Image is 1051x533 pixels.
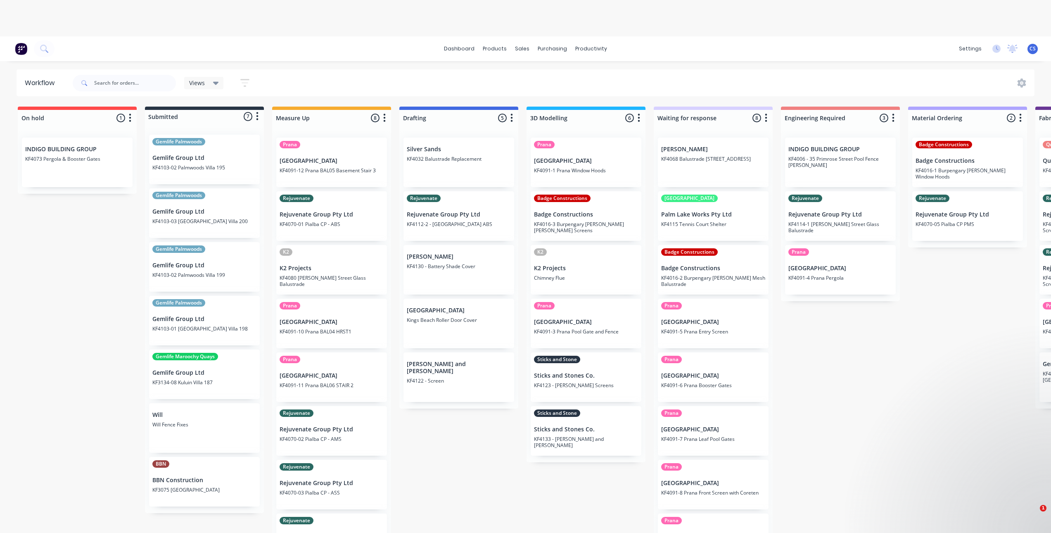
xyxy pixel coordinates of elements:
p: BBN Construction [152,477,256,484]
span: Views [189,79,205,87]
div: Rejuvenate [916,195,949,202]
div: Rejuvenate [280,517,313,524]
div: Prana [788,248,809,256]
p: Rejuvenate Group Pty Ltd [280,426,384,433]
div: Silver SandsKF4032 Balustrade Replacement [403,138,514,187]
div: Gemlife Maroochy QuaysGemlife Group LtdKF3134-08 Kuluin Villa 187 [149,350,260,399]
p: [PERSON_NAME] [661,146,765,153]
div: Badge ConstructionsBadge ConstructionsKF4016-3 Burpengary [PERSON_NAME] [PERSON_NAME] Screens [531,191,641,241]
p: [GEOGRAPHIC_DATA] [280,319,384,326]
div: Prana [661,463,682,471]
p: KF4006 - 35 Primrose Street Pool Fence [PERSON_NAME] [788,156,892,168]
span: 1 [1040,505,1046,512]
div: WillWill Fence Fixes [149,403,260,453]
a: dashboard [440,43,479,55]
div: Prana [280,356,300,363]
p: [GEOGRAPHIC_DATA] [280,372,384,379]
p: Badge Constructions [534,211,638,218]
p: Sticks and Stones Co. [534,372,638,379]
div: Prana[GEOGRAPHIC_DATA]KF4091-12 Prana BAL05 Basement Stair 3 [276,138,387,187]
div: Prana [534,302,555,309]
div: K2 [534,248,547,256]
p: Badge Constructions [916,157,1020,164]
div: Rejuvenate [788,195,822,202]
div: Workflow [25,78,59,88]
p: KF4091-4 Prana Pergola [788,275,892,281]
div: RejuvenateRejuvenate Group Pty LtdKF4112-2 - [GEOGRAPHIC_DATA] ABS [403,191,514,241]
div: K2K2 ProjectsKF4080 [PERSON_NAME] Street Glass Balustrade [276,245,387,295]
p: Chimney Flue [534,275,638,281]
p: KF4091-8 Prana Front Screen with Coreten [661,490,765,496]
p: [GEOGRAPHIC_DATA] [661,319,765,326]
div: purchasing [534,43,571,55]
p: KF4114-1 [PERSON_NAME] Street Glass Balustrade [788,221,892,233]
iframe: Intercom live chat [1023,505,1043,525]
div: Prana[GEOGRAPHIC_DATA]KF4091-3 Prana Pool Gate and Fence [531,299,641,348]
div: Prana[GEOGRAPHIC_DATA]KF4091-4 Prana Pergola [785,245,896,295]
p: KF4123 - [PERSON_NAME] Screens [534,382,638,388]
p: [PERSON_NAME] [407,253,511,260]
p: KF3134-08 Kuluin Villa 187 [152,379,256,385]
p: KF4122 - Screen [407,378,511,384]
div: Sticks and Stone [534,409,580,417]
p: KF4103-02 Palmwoods Villa 199 [152,272,256,278]
p: KF4070-02 Pialba CP - AMS [280,436,384,442]
p: KF4091-1 Prana Window Hoods [534,167,638,174]
div: Prana[GEOGRAPHIC_DATA]KF4091-7 Prana Leaf Pool Gates [658,406,769,456]
div: Gemlife PalmwoodsGemlife Group LtdKF4103-02 Palmwoods Villa 195 [149,135,260,184]
div: Sticks and StoneSticks and Stones Co.KF4133 - [PERSON_NAME] and [PERSON_NAME] [531,406,641,456]
div: Gemlife Maroochy Quays [152,353,218,360]
div: Gemlife Palmwoods [152,138,205,145]
p: [GEOGRAPHIC_DATA] [661,480,765,487]
p: KF4091-7 Prana Leaf Pool Gates [661,436,765,442]
div: Gemlife PalmwoodsGemlife Group LtdKF4103-02 Palmwoods Villa 199 [149,242,260,292]
div: [GEOGRAPHIC_DATA]Kings Beach Roller Door Cover [403,299,514,348]
p: Will [152,412,256,419]
p: Rejuvenate Group Pty Ltd [280,480,384,487]
p: KF3075 [GEOGRAPHIC_DATA] [152,487,256,493]
div: [GEOGRAPHIC_DATA]Palm Lake Works Pty LtdKF4115 Tennis Court Shelter [658,191,769,241]
div: Prana [280,141,300,148]
div: BBN [152,460,169,468]
div: settings [955,43,986,55]
div: INDIGO BUILDING GROUPKF4006 - 35 Primrose Street Pool Fence [PERSON_NAME] [785,138,896,187]
p: KF4070-05 Pialba CP PMS [916,221,1020,227]
div: Rejuvenate [280,463,313,471]
p: K2 Projects [280,265,384,272]
p: KF4016-3 Burpengary [PERSON_NAME] [PERSON_NAME] Screens [534,221,638,233]
div: Prana[GEOGRAPHIC_DATA]KF4091-1 Prana Window Hoods [531,138,641,187]
div: [PERSON_NAME] and [PERSON_NAME]KF4122 - Screen [403,352,514,402]
p: KF4073 Pergola & Booster Gates [25,156,129,162]
img: Factory [15,43,27,55]
div: products [479,43,511,55]
p: KF4032 Balustrade Replacement [407,156,511,162]
div: productivity [571,43,611,55]
div: Badge Constructions [534,195,591,202]
p: [GEOGRAPHIC_DATA] [280,157,384,164]
p: Gemlife Group Ltd [152,208,256,215]
p: KF4112-2 - [GEOGRAPHIC_DATA] ABS [407,221,511,227]
p: KF4103-01 [GEOGRAPHIC_DATA] Villa 198 [152,326,256,332]
p: KF4016-1 Burpengary [PERSON_NAME] Window Hoods [916,167,1020,180]
p: KF4133 - [PERSON_NAME] and [PERSON_NAME] [534,436,638,448]
p: Gemlife Group Ltd [152,316,256,323]
p: Rejuvenate Group Pty Ltd [407,211,511,218]
div: Prana [661,409,682,417]
div: RejuvenateRejuvenate Group Pty LtdKF4114-1 [PERSON_NAME] Street Glass Balustrade [785,191,896,241]
div: Rejuvenate [280,409,313,417]
input: Search for orders... [94,75,176,91]
div: Prana[GEOGRAPHIC_DATA]KF4091-8 Prana Front Screen with Coreten [658,460,769,509]
p: Gemlife Group Ltd [152,262,256,269]
div: Gemlife Palmwoods [152,192,205,199]
p: Badge Constructions [661,265,765,272]
p: KF4068 Balustrade [STREET_ADDRESS] [661,156,765,162]
div: BBNBBN ConstructionKF3075 [GEOGRAPHIC_DATA] [149,457,260,507]
p: INDIGO BUILDING GROUP [788,146,892,153]
div: Gemlife Palmwoods [152,299,205,307]
p: [GEOGRAPHIC_DATA] [534,319,638,326]
div: Prana[GEOGRAPHIC_DATA]KF4091-11 Prana BAL06 STAIR 2 [276,352,387,402]
p: [GEOGRAPHIC_DATA] [661,426,765,433]
p: KF4091-12 Prana BAL05 Basement Stair 3 [280,167,384,174]
div: Sticks and Stone [534,356,580,363]
div: Rejuvenate [407,195,441,202]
